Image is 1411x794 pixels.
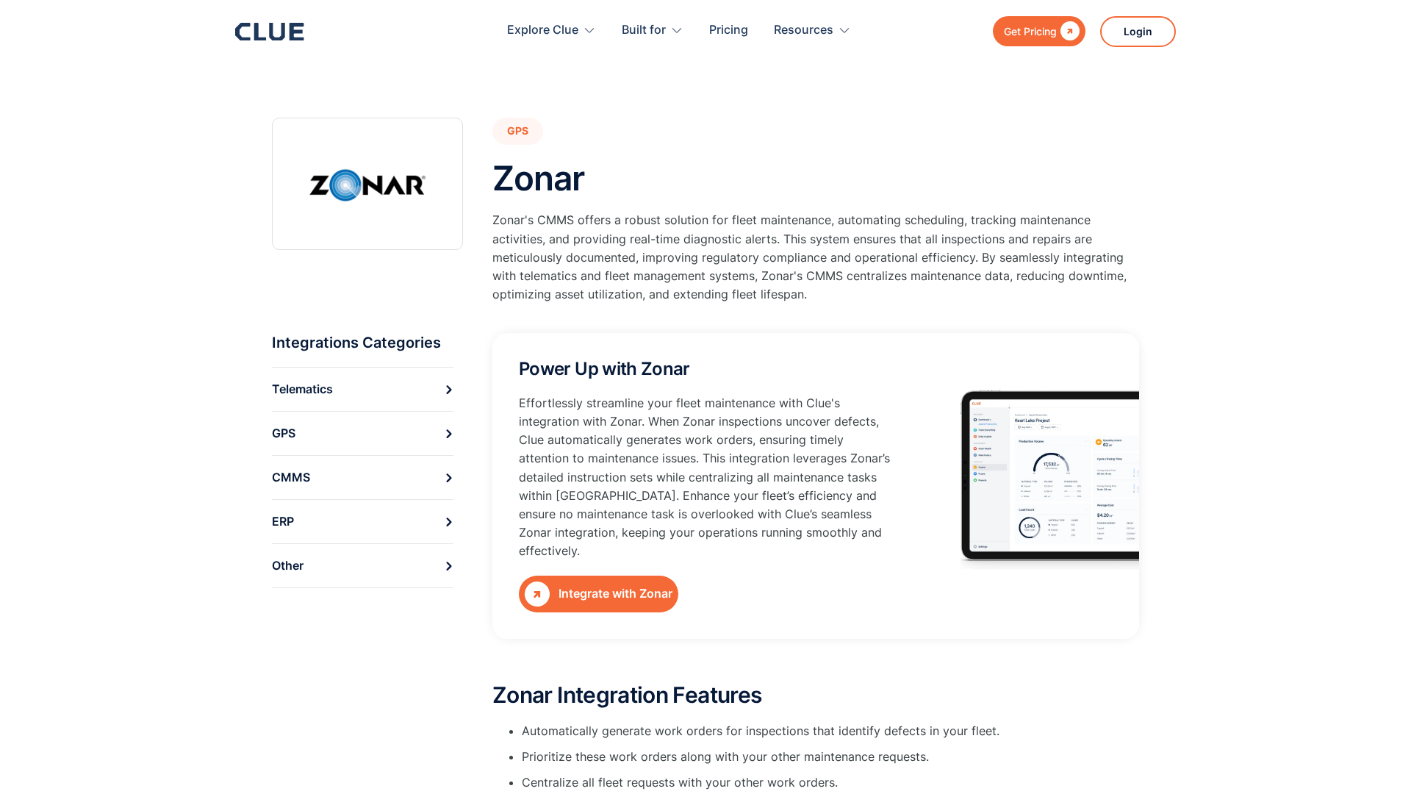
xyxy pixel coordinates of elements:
div: CMMS [272,466,310,489]
li: Automatically generate work orders for inspections that identify defects in your fleet. [522,722,1139,740]
div: Resources [774,7,833,54]
div: Resources [774,7,851,54]
a: GPS [272,411,453,455]
a: Pricing [709,7,748,54]
div: Built for [622,7,666,54]
a: Integrate with Zonar [519,576,678,612]
div: Other [272,554,304,577]
div:  [525,582,550,607]
p: Effortlessly streamline your fleet maintenance with Clue's integration with Zonar. When Zonar ins... [519,394,890,561]
a: Login [1100,16,1176,47]
h1: Zonar [492,160,584,197]
div: Explore Clue [507,7,578,54]
a: Telematics [272,367,453,411]
div: ERP [272,510,294,533]
div: Explore Clue [507,7,596,54]
div: Integrate with Zonar [559,584,672,603]
div:  [1057,22,1080,40]
a: CMMS [272,455,453,499]
div: Telematics [272,378,333,401]
h2: Zonar Integration Features [492,683,1139,707]
div: GPS [272,422,295,445]
a: ERP [272,499,453,543]
li: Prioritize these work orders along with your other maintenance requests. [522,748,1139,766]
a: Get Pricing [993,16,1085,46]
h2: Power Up with Zonar [519,360,690,379]
a: GPS [492,118,543,145]
a: Other [272,543,453,588]
div: Built for [622,7,683,54]
div: Get Pricing [1004,22,1057,40]
p: Zonar's CMMS offers a robust solution for fleet maintenance, automating scheduling, tracking main... [492,211,1139,304]
div: Integrations Categories [272,333,441,352]
li: Centralize all fleet requests with your other work orders. [522,773,1139,792]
